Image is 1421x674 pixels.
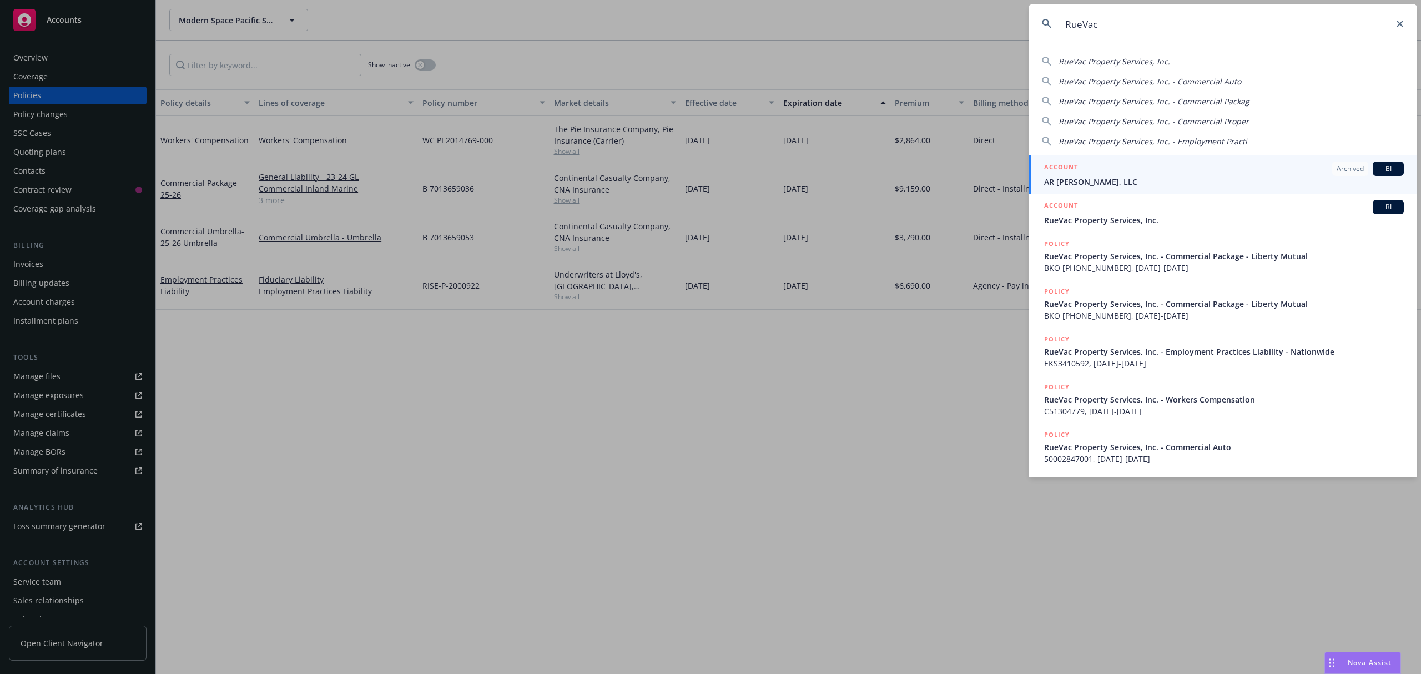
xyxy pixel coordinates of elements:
h5: ACCOUNT [1044,200,1078,213]
a: POLICYRueVac Property Services, Inc. - Commercial Auto50002847001, [DATE]-[DATE] [1029,423,1417,471]
span: Nova Assist [1348,658,1392,667]
span: RueVac Property Services, Inc. - Commercial Auto [1059,76,1241,87]
span: RueVac Property Services, Inc. - Commercial Proper [1059,116,1249,127]
span: RueVac Property Services, Inc. - Commercial Package - Liberty Mutual [1044,250,1404,262]
span: RueVac Property Services, Inc. [1059,56,1170,67]
button: Nova Assist [1324,652,1401,674]
span: RueVac Property Services, Inc. - Workers Compensation [1044,394,1404,405]
span: BI [1377,202,1399,212]
input: Search... [1029,4,1417,44]
h5: POLICY [1044,238,1070,249]
span: C51304779, [DATE]-[DATE] [1044,405,1404,417]
span: RueVac Property Services, Inc. - Employment Practi [1059,136,1247,147]
a: POLICYRueVac Property Services, Inc. - Commercial Package - Liberty MutualBKO [PHONE_NUMBER], [DA... [1029,280,1417,328]
h5: POLICY [1044,286,1070,297]
h5: POLICY [1044,334,1070,345]
a: POLICYRueVac Property Services, Inc. - Commercial Package - Liberty MutualBKO [PHONE_NUMBER], [DA... [1029,232,1417,280]
a: ACCOUNTBIRueVac Property Services, Inc. [1029,194,1417,232]
span: AR [PERSON_NAME], LLC [1044,176,1404,188]
div: Drag to move [1325,652,1339,673]
a: POLICYRueVac Property Services, Inc. - Workers CompensationC51304779, [DATE]-[DATE] [1029,375,1417,423]
span: RueVac Property Services, Inc. [1044,214,1404,226]
h5: POLICY [1044,381,1070,393]
span: RueVac Property Services, Inc. - Commercial Package - Liberty Mutual [1044,298,1404,310]
span: BKO [PHONE_NUMBER], [DATE]-[DATE] [1044,262,1404,274]
span: BKO [PHONE_NUMBER], [DATE]-[DATE] [1044,310,1404,321]
h5: ACCOUNT [1044,162,1078,175]
a: POLICYRueVac Property Services, Inc. - Employment Practices Liability - NationwideEKS3410592, [DA... [1029,328,1417,375]
span: Archived [1337,164,1364,174]
a: ACCOUNTArchivedBIAR [PERSON_NAME], LLC [1029,155,1417,194]
span: EKS3410592, [DATE]-[DATE] [1044,358,1404,369]
h5: POLICY [1044,429,1070,440]
span: 50002847001, [DATE]-[DATE] [1044,453,1404,465]
span: BI [1377,164,1399,174]
span: RueVac Property Services, Inc. - Commercial Auto [1044,441,1404,453]
span: RueVac Property Services, Inc. - Commercial Packag [1059,96,1249,107]
span: RueVac Property Services, Inc. - Employment Practices Liability - Nationwide [1044,346,1404,358]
